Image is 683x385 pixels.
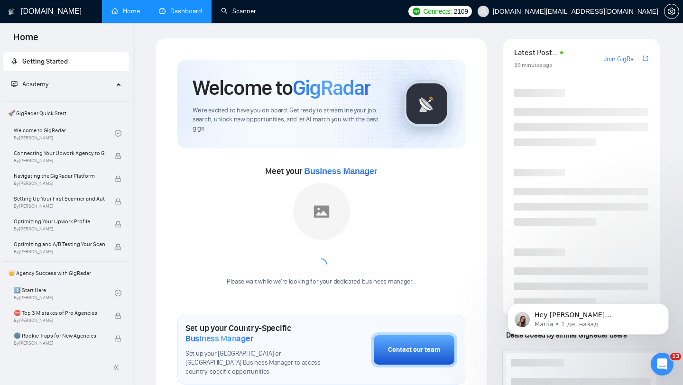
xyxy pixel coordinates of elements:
span: fund-projection-screen [11,81,18,87]
span: lock [115,335,121,342]
span: Business Manager [185,333,253,344]
a: Join GigRadar Slack Community [604,54,641,64]
span: Getting Started [22,57,68,65]
p: Message from Mariia, sent 1 дн. назад [41,76,164,85]
span: 39 minutes ago [514,62,553,68]
span: We're excited to have you on board. Get ready to streamline your job search, unlock new opportuni... [193,106,388,133]
a: Welcome to GigRadarBy[PERSON_NAME] [14,123,115,144]
span: smiley reaction [107,285,132,304]
span: loading [313,256,329,272]
span: Navigating the GigRadar Platform [14,171,105,181]
span: By [PERSON_NAME] [14,181,105,186]
span: Connecting Your Upwork Agency to GigRadar [14,148,105,158]
span: lock [115,221,121,228]
div: message notification from Mariia, 1 дн. назад. Hey vladyslavsharahov@gmail.com, Looks like your U... [14,60,175,91]
div: Закрыть [166,4,184,21]
iframe: Intercom live chat [651,353,674,376]
h1: Set up your Country-Specific [185,323,323,344]
span: lock [115,312,121,319]
img: placeholder.png [293,183,350,240]
p: Hey [PERSON_NAME][EMAIL_ADDRESS][DOMAIN_NAME], Looks like your Upwork agency OmiSoft 🏆 Multi-awar... [41,67,164,76]
img: logo [8,4,15,19]
span: rocket [11,58,18,64]
span: Latest Posts from the GigRadar Community [514,46,557,58]
span: 👑 Agency Success with GigRadar [4,264,128,283]
div: Была ли полезна эта статья? [11,275,178,286]
a: Открыть в справочном центре [36,316,153,323]
span: lock [115,244,121,250]
span: disappointed reaction [58,285,83,304]
span: By [PERSON_NAME] [14,226,105,232]
span: neutral face reaction [83,285,107,304]
span: setting [665,8,679,15]
span: 🚀 GigRadar Quick Start [4,104,128,123]
span: Optimizing Your Upwork Profile [14,217,105,226]
span: Optimizing and A/B Testing Your Scanner for Better Results [14,239,105,249]
button: Contact our team [371,332,457,367]
span: 2109 [454,6,468,17]
img: gigradar-logo.png [403,80,451,128]
span: 🌚 Rookie Traps for New Agencies [14,331,105,340]
span: check-circle [115,130,121,137]
div: Contact our team [388,345,440,355]
span: 😃 [112,285,126,304]
a: homeHome [111,7,140,15]
img: Profile image for Mariia [21,68,37,83]
span: By [PERSON_NAME] [14,249,105,255]
li: Getting Started [3,52,129,71]
span: double-left [113,363,122,372]
span: lock [115,198,121,205]
h1: Welcome to [193,75,370,101]
span: By [PERSON_NAME] [14,203,105,209]
span: ⛔ Top 3 Mistakes of Pro Agencies [14,308,105,318]
span: lock [115,175,121,182]
span: 13 [670,353,681,360]
span: Business Manager [304,166,377,176]
span: export [643,55,648,62]
span: 😞 [63,285,77,304]
span: By [PERSON_NAME] [14,318,105,323]
a: setting [664,8,679,15]
span: Connects: [423,6,452,17]
span: Academy [11,80,48,88]
a: dashboardDashboard [159,7,202,15]
a: 1️⃣ Start HereBy[PERSON_NAME] [14,283,115,303]
button: go back [6,4,24,22]
span: Setting Up Your First Scanner and Auto-Bidder [14,194,105,203]
a: searchScanner [221,7,256,15]
iframe: To enrich screen reader interactions, please activate Accessibility in Grammarly extension settings [493,244,683,350]
span: lock [115,153,121,159]
a: export [643,54,648,63]
span: check-circle [115,290,121,296]
span: Academy [22,80,48,88]
span: user [480,8,487,15]
img: upwork-logo.png [413,8,420,15]
span: 😐 [88,285,102,304]
span: Set up your [GEOGRAPHIC_DATA] or [GEOGRAPHIC_DATA] Business Manager to access country-specific op... [185,349,323,376]
span: Home [6,30,46,50]
span: Meet your [265,166,377,176]
span: By [PERSON_NAME] [14,158,105,164]
span: GigRadar [293,75,370,101]
div: Please wait while we're looking for your dedicated business manager... [221,277,422,286]
button: setting [664,4,679,19]
button: Развернуть окно [148,4,166,22]
span: By [PERSON_NAME] [14,340,105,346]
